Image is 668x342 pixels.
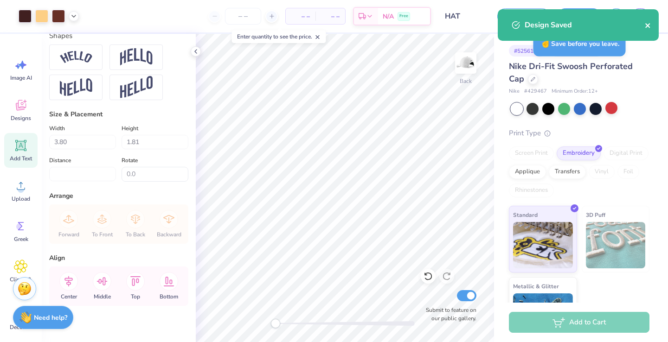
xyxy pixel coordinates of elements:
[509,61,633,84] span: Nike Dri-Fit Swoosh Perforated Cap
[513,293,573,340] img: Metallic & Glitter
[271,319,280,328] div: Accessibility label
[549,165,586,179] div: Transfers
[232,30,326,43] div: Enter quantity to see the price.
[225,8,261,25] input: – –
[604,146,649,160] div: Digital Print
[524,88,547,95] span: # 429467
[131,293,140,300] span: Top
[10,74,32,82] span: Image AI
[49,191,188,201] div: Arrange
[321,12,340,21] span: – –
[438,7,483,25] input: Untitled Design
[49,123,65,134] label: Width
[513,222,573,268] img: Standard
[60,51,92,63] img: Arc
[557,146,601,160] div: Embroidery
[11,114,31,122] span: Designs
[525,19,645,31] div: Design Saved
[291,12,310,21] span: – –
[552,88,598,95] span: Minimum Order: 12 +
[513,210,538,220] span: Standard
[10,323,32,331] span: Decorate
[61,293,77,300] span: Center
[399,13,408,19] span: Free
[460,77,472,85] div: Back
[60,78,92,96] img: Flag
[586,222,646,268] img: 3D Puff
[10,155,32,162] span: Add Text
[6,276,36,291] span: Clipart & logos
[586,210,605,220] span: 3D Puff
[456,54,475,72] img: Back
[509,128,649,139] div: Print Type
[617,165,639,179] div: Foil
[509,184,554,197] div: Rhinestones
[509,165,546,179] div: Applique
[49,253,188,263] div: Align
[34,313,67,322] strong: Need help?
[383,12,394,21] span: N/A
[122,123,138,134] label: Height
[513,281,559,291] span: Metallic & Glitter
[49,31,72,41] label: Shapes
[160,293,178,300] span: Bottom
[509,45,546,57] div: # 525617A
[12,195,30,203] span: Upload
[49,109,188,119] div: Size & Placement
[421,306,476,323] label: Submit to feature on our public gallery.
[509,146,554,160] div: Screen Print
[122,155,138,166] label: Rotate
[509,88,520,95] span: Nike
[645,19,651,31] button: close
[589,165,615,179] div: Vinyl
[49,155,71,166] label: Distance
[14,235,28,243] span: Greek
[120,48,153,66] img: Arch
[94,293,111,300] span: Middle
[120,76,153,99] img: Rise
